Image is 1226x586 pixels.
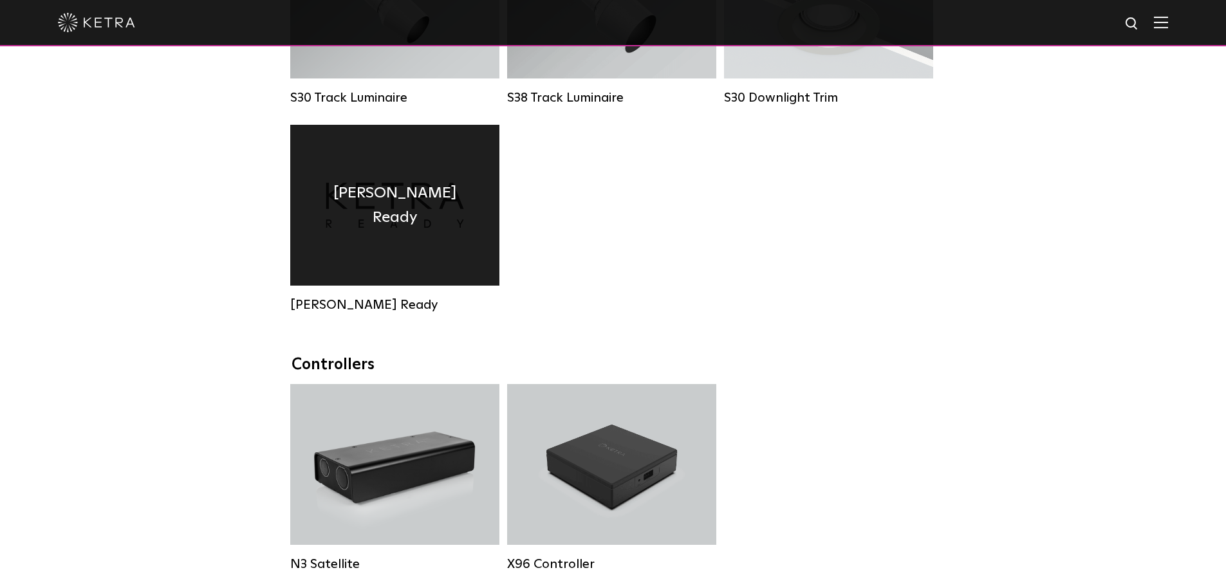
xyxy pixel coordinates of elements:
div: S30 Track Luminaire [290,90,499,105]
a: X96 Controller X96 Controller [507,384,716,572]
h4: [PERSON_NAME] Ready [310,181,480,230]
div: Controllers [292,356,935,374]
div: [PERSON_NAME] Ready [290,297,499,313]
div: X96 Controller [507,556,716,572]
img: ketra-logo-2019-white [58,13,135,32]
a: [PERSON_NAME] Ready [PERSON_NAME] Ready [290,125,499,313]
div: S38 Track Luminaire [507,90,716,105]
img: search icon [1124,16,1140,32]
img: Hamburger%20Nav.svg [1154,16,1168,28]
div: N3 Satellite [290,556,499,572]
a: N3 Satellite N3 Satellite [290,384,499,572]
div: S30 Downlight Trim [724,90,933,105]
